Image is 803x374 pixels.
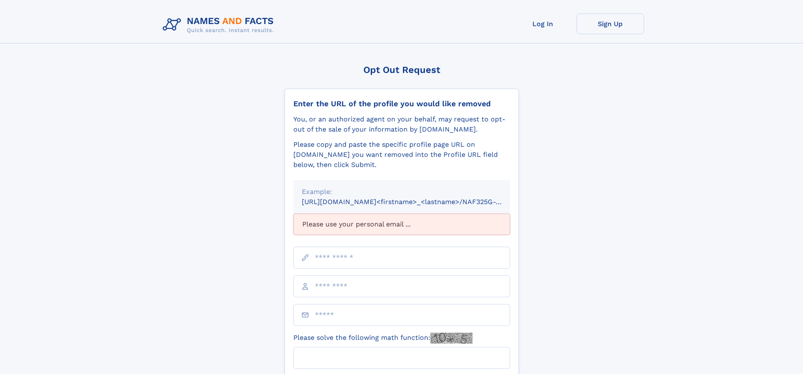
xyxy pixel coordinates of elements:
div: Example: [302,187,502,197]
a: Log In [509,13,577,34]
img: Logo Names and Facts [159,13,281,36]
div: Please copy and paste the specific profile page URL on [DOMAIN_NAME] you want removed into the Pr... [293,140,510,170]
div: Enter the URL of the profile you would like removed [293,99,510,108]
div: Please use your personal email ... [293,214,510,235]
div: You, or an authorized agent on your behalf, may request to opt-out of the sale of your informatio... [293,114,510,135]
a: Sign Up [577,13,644,34]
label: Please solve the following math function: [293,333,473,344]
div: Opt Out Request [285,65,519,75]
small: [URL][DOMAIN_NAME]<firstname>_<lastname>/NAF325G-xxxxxxxx [302,198,526,206]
